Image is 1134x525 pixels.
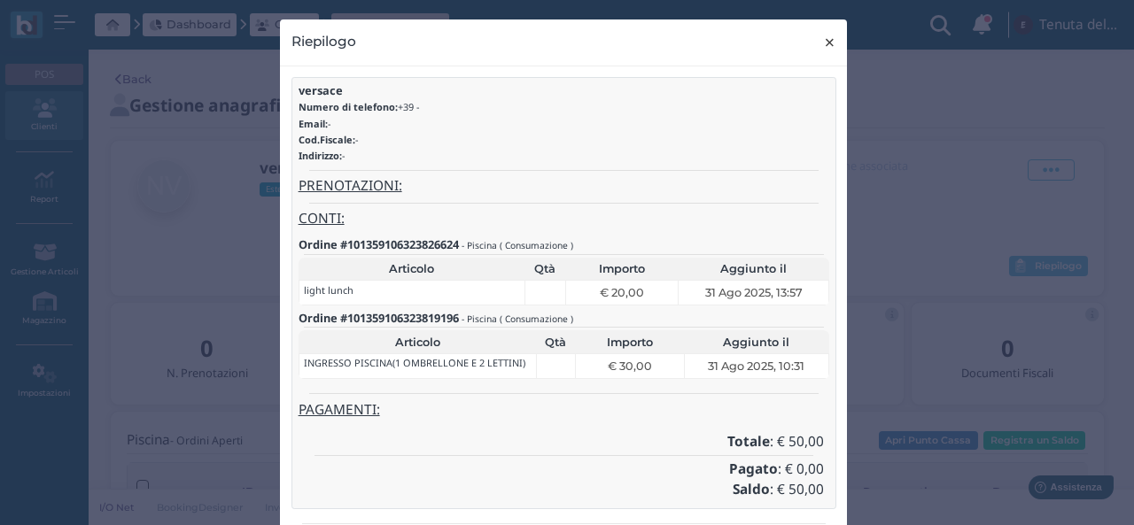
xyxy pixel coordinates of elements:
[304,483,824,498] h4: : € 50,00
[299,209,345,228] u: CONTI:
[299,149,342,162] b: Indirizzo:
[299,117,328,130] b: Email:
[729,459,778,478] b: Pagato
[708,358,804,374] span: 31 Ago 2025, 10:31
[705,284,803,301] span: 31 Ago 2025, 13:57
[299,236,459,252] b: Ordine #101359106323826624
[600,284,644,301] span: € 20,00
[52,14,117,27] span: Assistenza
[524,258,565,281] th: Qtà
[304,435,824,450] h4: : € 50,00
[733,480,770,498] b: Saldo
[684,330,829,353] th: Aggiunto il
[299,330,536,353] th: Articolo
[304,462,824,477] h4: : € 0,00
[679,258,829,281] th: Aggiunto il
[500,313,573,325] small: ( Consumazione )
[299,310,459,326] b: Ordine #101359106323819196
[608,358,652,374] span: € 30,00
[727,432,770,451] b: Totale
[299,258,524,281] th: Articolo
[299,102,830,112] h6: +39 -
[299,82,343,98] b: versace
[299,176,402,195] u: PRENOTAZIONI:
[500,239,573,251] small: ( Consumazione )
[299,100,398,113] b: Numero di telefono:
[304,358,525,368] h6: INGRESSO PISCINA(1 OMBRELLONE E 2 LETTINI)
[575,330,684,353] th: Importo
[565,258,679,281] th: Importo
[291,31,356,51] h4: Riepilogo
[823,31,836,54] span: ×
[299,135,830,145] h6: -
[299,400,380,419] u: PAGAMENTI:
[304,285,353,296] h6: light lunch
[299,119,830,129] h6: -
[536,330,575,353] th: Qtà
[299,151,830,161] h6: -
[462,313,497,325] small: - Piscina
[462,239,497,251] small: - Piscina
[299,133,355,146] b: Cod.Fiscale:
